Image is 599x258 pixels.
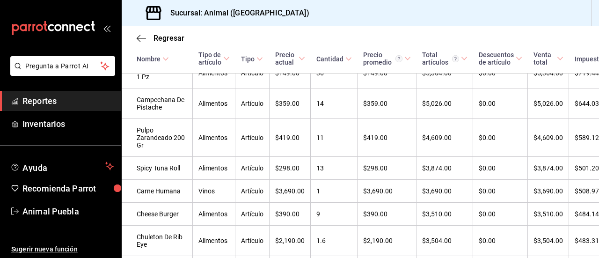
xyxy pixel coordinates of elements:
[311,180,358,203] td: 1
[473,157,528,180] td: $0.00
[479,51,522,66] span: Descuentos de artículo
[422,51,468,66] span: Total artículos
[270,203,311,226] td: $390.00
[358,226,416,256] td: $2,190.00
[193,157,235,180] td: Alimentos
[270,157,311,180] td: $298.00
[25,61,101,71] span: Pregunta a Parrot AI
[22,205,114,218] span: Animal Puebla
[193,226,235,256] td: Alimentos
[533,51,555,66] div: Venta total
[193,119,235,157] td: Alimentos
[358,157,416,180] td: $298.00
[358,119,416,157] td: $419.00
[416,88,473,119] td: $5,026.00
[235,203,270,226] td: Artículo
[416,203,473,226] td: $3,510.00
[198,51,230,66] span: Tipo de artículo
[528,88,569,119] td: $5,026.00
[275,51,297,66] div: Precio actual
[198,51,221,66] div: Tipo de artículo
[311,203,358,226] td: 9
[452,55,459,62] svg: El total artículos considera cambios de precios en los artículos así como costos adicionales por ...
[358,88,416,119] td: $359.00
[416,119,473,157] td: $4,609.00
[7,68,115,78] a: Pregunta a Parrot AI
[241,55,255,63] div: Tipo
[22,161,102,172] span: Ayuda
[528,157,569,180] td: $3,874.00
[416,180,473,203] td: $3,690.00
[270,180,311,203] td: $3,690.00
[163,7,309,19] h3: Sucursal: Animal ([GEOGRAPHIC_DATA])
[153,34,184,43] span: Regresar
[241,55,263,63] span: Tipo
[122,157,193,180] td: Spicy Tuna Roll
[11,244,114,254] span: Sugerir nueva función
[479,51,514,66] div: Descuentos de artículo
[528,119,569,157] td: $4,609.00
[416,157,473,180] td: $3,874.00
[137,34,184,43] button: Regresar
[122,203,193,226] td: Cheese Burger
[235,226,270,256] td: Artículo
[270,88,311,119] td: $359.00
[122,88,193,119] td: Campechana De Pistache
[316,55,352,63] span: Cantidad
[235,180,270,203] td: Artículo
[137,55,169,63] span: Nombre
[270,119,311,157] td: $419.00
[193,180,235,203] td: Vinos
[270,226,311,256] td: $2,190.00
[422,51,459,66] div: Total artículos
[358,203,416,226] td: $390.00
[416,226,473,256] td: $3,504.00
[193,203,235,226] td: Alimentos
[10,56,115,76] button: Pregunta a Parrot AI
[528,180,569,203] td: $3,690.00
[533,51,563,66] span: Venta total
[193,88,235,119] td: Alimentos
[122,180,193,203] td: Carne Humana
[395,55,402,62] svg: Precio promedio = Total artículos / cantidad
[311,88,358,119] td: 14
[137,55,161,63] div: Nombre
[103,24,110,32] button: open_drawer_menu
[473,119,528,157] td: $0.00
[235,119,270,157] td: Artículo
[122,119,193,157] td: Pulpo Zarandeado 200 Gr
[528,226,569,256] td: $3,504.00
[275,51,305,66] span: Precio actual
[22,95,114,107] span: Reportes
[358,180,416,203] td: $3,690.00
[311,226,358,256] td: 1.6
[235,88,270,119] td: Artículo
[528,203,569,226] td: $3,510.00
[235,157,270,180] td: Artículo
[311,119,358,157] td: 11
[363,51,411,66] span: Precio promedio
[473,180,528,203] td: $0.00
[22,182,114,195] span: Recomienda Parrot
[122,226,193,256] td: Chuleton De Rib Eye
[22,118,114,130] span: Inventarios
[363,51,402,66] div: Precio promedio
[311,157,358,180] td: 13
[473,226,528,256] td: $0.00
[473,88,528,119] td: $0.00
[473,203,528,226] td: $0.00
[316,55,343,63] div: Cantidad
